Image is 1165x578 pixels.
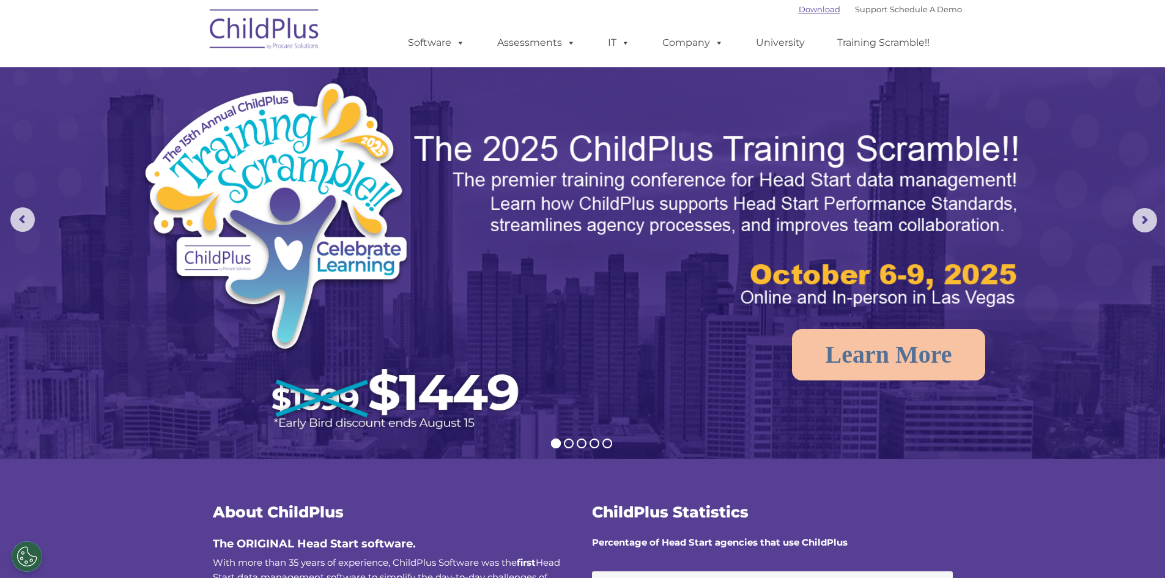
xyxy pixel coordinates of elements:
[744,31,817,55] a: University
[825,31,942,55] a: Training Scramble!!
[517,557,536,568] b: first
[792,329,986,380] a: Learn More
[855,4,887,14] a: Support
[396,31,477,55] a: Software
[592,503,749,521] span: ChildPlus Statistics
[213,503,344,521] span: About ChildPlus
[12,541,42,572] button: Cookies Settings
[799,4,840,14] a: Download
[204,1,326,62] img: ChildPlus by Procare Solutions
[596,31,642,55] a: IT
[485,31,588,55] a: Assessments
[592,536,848,548] strong: Percentage of Head Start agencies that use ChildPlus
[213,537,416,550] span: The ORIGINAL Head Start software.
[890,4,962,14] a: Schedule A Demo
[799,4,962,14] font: |
[650,31,736,55] a: Company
